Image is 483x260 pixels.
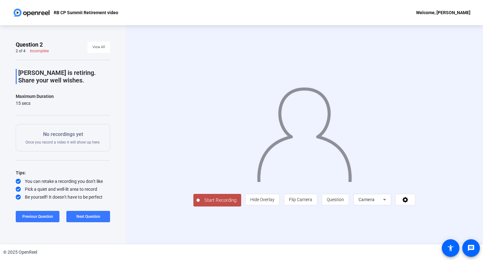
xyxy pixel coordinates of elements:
[256,82,353,182] img: overlay
[92,42,105,52] span: View All
[25,131,100,138] p: No recordings yet
[416,9,470,16] div: Welcome, [PERSON_NAME]
[250,197,275,202] span: Hide Overlay
[76,214,100,219] span: Next Question
[322,194,349,205] button: Question
[16,211,59,222] button: Previous Question
[200,197,241,204] span: Start Recording
[16,41,43,48] span: Question 2
[16,169,110,177] div: Tips:
[54,9,118,16] p: RB CP Summit Retirement video
[16,100,54,106] div: 15 secs
[245,194,280,205] button: Hide Overlay
[289,197,312,202] span: Flip Camera
[66,211,110,222] button: Next Question
[13,6,51,19] img: OpenReel logo
[193,194,241,206] button: Start Recording
[22,214,53,219] span: Previous Question
[447,244,454,252] mat-icon: accessibility
[467,244,475,252] mat-icon: message
[358,197,375,202] span: Camera
[16,178,110,184] div: You can retake a recording you don’t like
[16,186,110,192] div: Pick a quiet and well-lit area to record
[16,48,25,54] div: 2 of 4
[30,48,49,54] div: Incomplete
[327,197,344,202] span: Question
[284,194,317,205] button: Flip Camera
[16,93,54,100] div: Maximum Duration
[25,131,100,145] div: Once you record a video it will show up here.
[16,194,110,200] div: Be yourself! It doesn’t have to be perfect
[3,249,37,256] div: © 2025 OpenReel
[87,42,110,53] button: View All
[18,69,110,84] p: [PERSON_NAME] is retiring. Share your well wishes.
